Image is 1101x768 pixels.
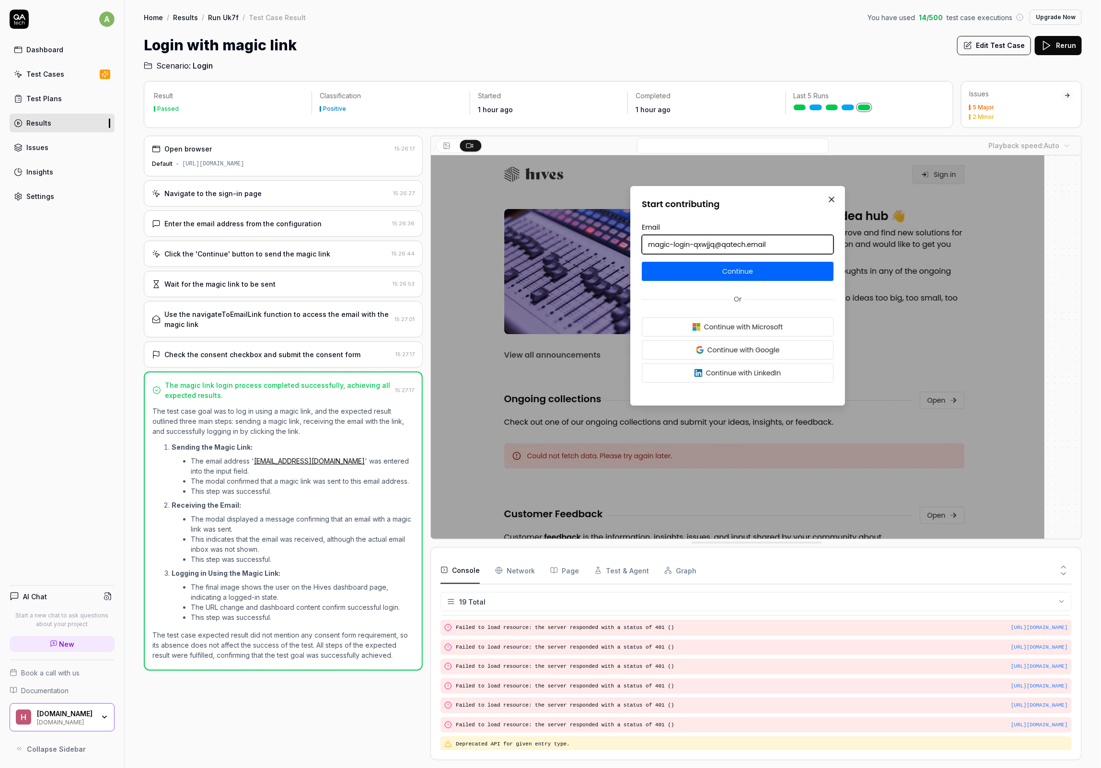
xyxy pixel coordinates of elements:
[323,106,346,112] div: Positive
[191,534,414,554] li: This indicates that the email was received, although the actual email inbox was not shown.
[152,160,173,168] div: Default
[21,668,80,678] span: Book a call with us
[1011,721,1068,729] button: [URL][DOMAIN_NAME]
[392,250,415,257] time: 15:26:44
[167,12,169,22] div: /
[1011,643,1068,652] button: [URL][DOMAIN_NAME]
[10,703,115,732] button: H[DOMAIN_NAME][DOMAIN_NAME]
[10,163,115,181] a: Insights
[10,89,115,108] a: Test Plans
[26,118,51,128] div: Results
[26,93,62,104] div: Test Plans
[456,740,1068,748] pre: Deprecated API for given entry type.
[478,105,513,114] time: 1 hour ago
[191,486,414,496] li: This step was successful.
[947,12,1012,23] span: test case executions
[969,89,1061,99] div: Issues
[144,35,297,56] h1: Login with magic link
[456,721,1068,729] pre: Failed to load resource: the server responded with a status of 401 ()
[254,457,365,465] a: [EMAIL_ADDRESS][DOMAIN_NAME]
[1011,663,1068,671] div: [URL][DOMAIN_NAME]
[164,219,322,229] div: Enter the email address from the configuration
[10,668,115,678] a: Book a call with us
[1030,10,1082,25] button: Upgrade Now
[208,12,239,22] a: Run Uk7f
[191,612,414,622] li: This step was successful.
[99,10,115,29] button: a
[394,316,415,323] time: 15:27:01
[868,12,915,23] span: You have used
[23,592,47,602] h4: AI Chat
[456,624,1068,632] pre: Failed to load resource: the server responded with a status of 401 ()
[164,188,262,198] div: Navigate to the sign-in page
[794,91,936,101] p: Last 5 Runs
[99,12,115,27] span: a
[193,60,213,71] span: Login
[495,557,535,584] button: Network
[10,40,115,59] a: Dashboard
[152,630,414,660] p: The test case expected result did not mention any consent form requirement, so its absence does n...
[988,140,1059,151] div: Playback speed:
[957,36,1031,55] button: Edit Test Case
[26,142,48,152] div: Issues
[164,349,360,360] div: Check the consent checkbox and submit the consent form
[456,701,1068,710] pre: Failed to load resource: the server responded with a status of 401 ()
[1011,701,1068,710] button: [URL][DOMAIN_NAME]
[973,114,994,120] div: 2 Minor
[165,380,391,400] div: The magic link login process completed successfully, achieving all expected results.
[26,45,63,55] div: Dashboard
[1035,36,1082,55] button: Rerun
[154,91,304,101] p: Result
[10,65,115,83] a: Test Cases
[191,554,414,564] li: This step was successful.
[59,639,75,649] span: New
[10,611,115,628] p: Start a new chat to ask questions about your project
[154,60,191,71] span: Scenario:
[594,557,649,584] button: Test & Agent
[320,91,462,101] p: Classification
[21,686,69,696] span: Documentation
[973,105,994,110] div: 5 Major
[10,636,115,652] a: New
[172,569,280,577] strong: Logging in Using the Magic Link:
[636,105,671,114] time: 1 hour ago
[144,60,213,71] a: Scenario:Login
[393,190,415,197] time: 15:26:27
[1011,682,1068,690] button: [URL][DOMAIN_NAME]
[164,144,212,154] div: Open browser
[191,514,414,534] li: The modal displayed a message confirming that an email with a magic link was sent.
[164,309,391,329] div: Use the navigateToEmailLink function to access the email with the magic link
[37,718,94,725] div: [DOMAIN_NAME]
[191,582,414,602] li: The final image shows the user on the Hives dashboard page, indicating a logged-in state.
[157,106,179,112] div: Passed
[10,187,115,206] a: Settings
[164,279,276,289] div: Wait for the magic link to be sent
[249,12,306,22] div: Test Case Result
[191,602,414,612] li: The URL change and dashboard content confirm successful login.
[144,12,163,22] a: Home
[10,686,115,696] a: Documentation
[164,249,330,259] div: Click the 'Continue' button to send the magic link
[37,710,94,718] div: Hives.co
[202,12,204,22] div: /
[26,69,64,79] div: Test Cases
[26,167,53,177] div: Insights
[919,12,943,23] span: 14 / 500
[10,114,115,132] a: Results
[395,387,414,394] time: 15:27:17
[27,744,86,754] span: Collapse Sidebar
[1011,624,1068,632] button: [URL][DOMAIN_NAME]
[182,160,244,168] div: [URL][DOMAIN_NAME]
[10,138,115,157] a: Issues
[191,456,414,476] li: The email address ' ' was entered into the input field.
[172,443,253,451] strong: Sending the Magic Link:
[191,476,414,486] li: The modal confirmed that a magic link was sent to this email address.
[456,643,1068,652] pre: Failed to load resource: the server responded with a status of 401 ()
[395,351,415,358] time: 15:27:17
[394,145,415,152] time: 15:26:17
[152,406,414,436] p: The test case goal was to log in using a magic link, and the expected result outlined three main ...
